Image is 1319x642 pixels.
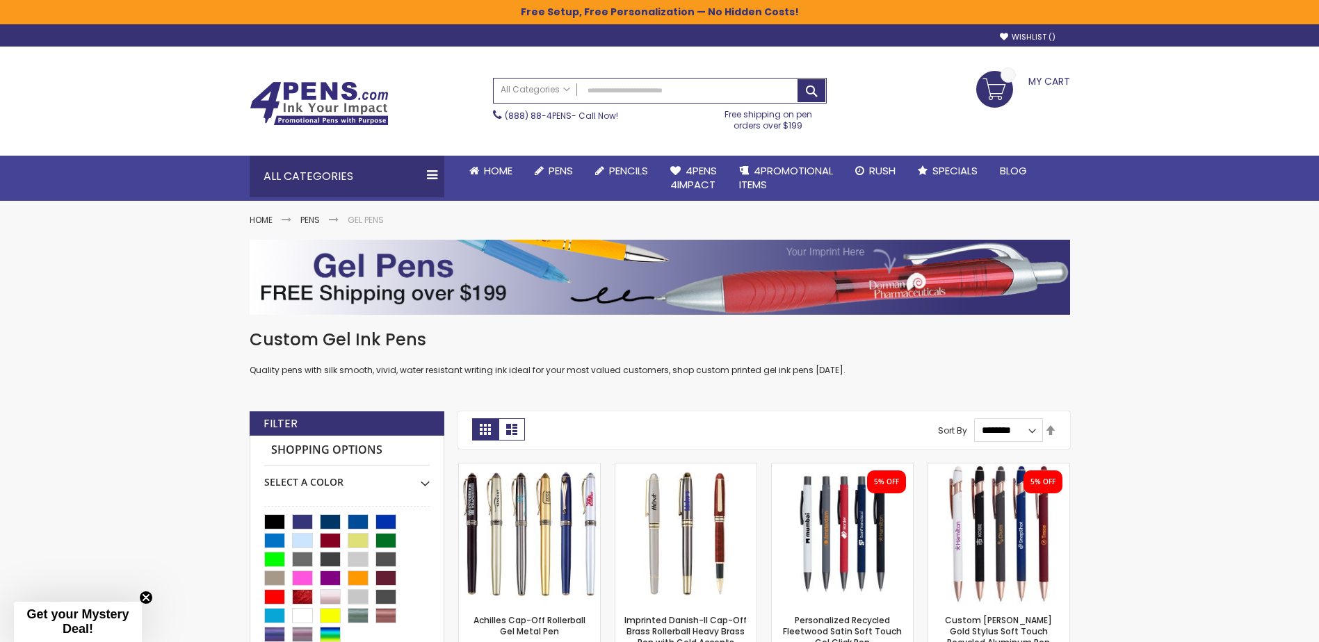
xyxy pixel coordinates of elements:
[250,214,273,226] a: Home
[250,329,1070,377] div: Quality pens with silk smooth, vivid, water resistant writing ink ideal for your most valued cust...
[772,463,913,475] a: Personalized Recycled Fleetwood Satin Soft Touch Gel Click Pen
[989,156,1038,186] a: Blog
[772,463,913,604] img: Personalized Recycled Fleetwood Satin Soft Touch Gel Click Pen
[264,436,430,466] strong: Shopping Options
[484,163,512,178] span: Home
[584,156,659,186] a: Pencils
[907,156,989,186] a: Specials
[739,163,833,192] span: 4PROMOTIONAL ITEMS
[458,156,524,186] a: Home
[501,84,570,95] span: All Categories
[26,607,129,636] span: Get your Mystery Deal!
[14,602,142,642] div: Get your Mystery Deal!Close teaser
[472,418,499,441] strong: Grid
[874,477,899,487] div: 5% OFF
[938,424,967,436] label: Sort By
[348,214,384,226] strong: Gel Pens
[139,591,153,604] button: Close teaser
[250,240,1070,315] img: Gel Pens
[264,466,430,489] div: Select A Color
[670,163,717,192] span: 4Pens 4impact
[494,79,577,101] a: All Categories
[1030,477,1055,487] div: 5% OFF
[250,81,389,126] img: 4Pens Custom Pens and Promotional Products
[659,156,728,201] a: 4Pens4impact
[609,163,648,178] span: Pencils
[505,110,572,122] a: (888) 88-4PENS
[549,163,573,178] span: Pens
[250,156,444,197] div: All Categories
[710,104,827,131] div: Free shipping on pen orders over $199
[459,463,600,475] a: Achilles Cap-Off Rollerball Gel Metal Pen
[264,416,298,431] strong: Filter
[459,463,600,604] img: Achilles Cap-Off Rollerball Gel Metal Pen
[1000,32,1055,42] a: Wishlist
[932,163,978,178] span: Specials
[728,156,844,201] a: 4PROMOTIONALITEMS
[928,463,1069,604] img: Custom Lexi Rose Gold Stylus Soft Touch Recycled Aluminum Pen
[250,329,1070,351] h1: Custom Gel Ink Pens
[928,463,1069,475] a: Custom Lexi Rose Gold Stylus Soft Touch Recycled Aluminum Pen
[474,614,585,637] a: Achilles Cap-Off Rollerball Gel Metal Pen
[615,463,756,604] img: Imprinted Danish-II Cap-Off Brass Rollerball Heavy Brass Pen with Gold Accents
[615,463,756,475] a: Imprinted Danish-II Cap-Off Brass Rollerball Heavy Brass Pen with Gold Accents
[869,163,896,178] span: Rush
[844,156,907,186] a: Rush
[505,110,618,122] span: - Call Now!
[300,214,320,226] a: Pens
[1000,163,1027,178] span: Blog
[524,156,584,186] a: Pens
